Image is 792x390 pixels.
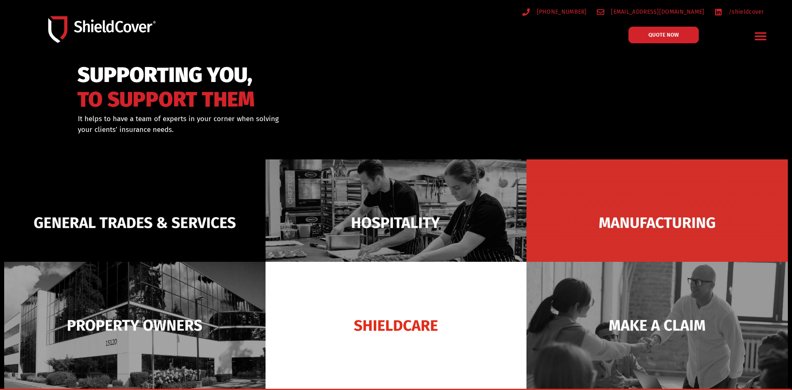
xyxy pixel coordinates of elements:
a: [EMAIL_ADDRESS][DOMAIN_NAME] [597,7,705,17]
div: It helps to have a team of experts in your corner when solving [78,114,439,135]
span: [EMAIL_ADDRESS][DOMAIN_NAME] [609,7,704,17]
a: QUOTE NOW [628,27,699,43]
img: Shield-Cover-Underwriting-Australia-logo-full [48,16,156,42]
span: SUPPORTING YOU, [77,67,255,84]
a: [PHONE_NUMBER] [522,7,587,17]
a: /shieldcover [715,7,764,17]
span: /shieldcover [727,7,764,17]
div: Menu Toggle [751,26,771,46]
span: [PHONE_NUMBER] [535,7,587,17]
p: your clients’ insurance needs. [78,124,439,135]
span: QUOTE NOW [648,32,679,37]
